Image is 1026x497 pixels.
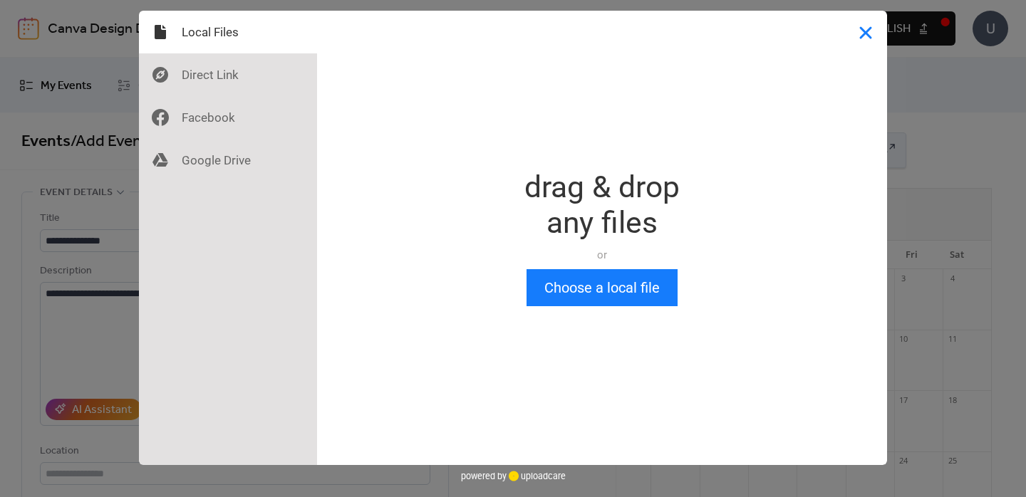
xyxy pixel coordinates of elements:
a: uploadcare [507,471,566,481]
div: drag & drop any files [524,169,680,241]
div: Direct Link [139,53,317,96]
div: Local Files [139,11,317,53]
button: Close [844,11,887,53]
div: Google Drive [139,139,317,182]
div: Facebook [139,96,317,139]
div: powered by [461,465,566,486]
div: or [524,248,680,262]
button: Choose a local file [527,269,678,306]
